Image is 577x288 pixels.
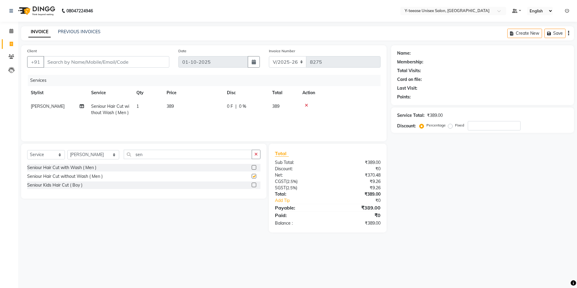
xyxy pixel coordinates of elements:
[397,59,423,65] div: Membership:
[136,104,139,109] span: 1
[299,86,381,100] th: Action
[275,179,286,184] span: CGST
[269,86,299,100] th: Total
[27,165,96,171] div: Seniour Hair Cut with Wash ( Men )
[275,185,286,190] span: SGST
[270,191,328,197] div: Total:
[27,182,82,188] div: Seniour Kids Hair Cut ( Boy )
[287,185,296,190] span: 2.5%
[269,48,295,54] label: Invoice Number
[337,197,385,204] div: ₹0
[426,123,446,128] label: Percentage
[328,204,385,211] div: ₹389.00
[270,172,328,178] div: Net:
[178,48,186,54] label: Date
[270,220,328,226] div: Balance :
[427,112,443,119] div: ₹389.00
[227,103,233,110] span: 0 F
[124,150,252,159] input: Search or Scan
[270,204,328,211] div: Payable:
[270,197,337,204] a: Add Tip
[28,75,385,86] div: Services
[328,185,385,191] div: ₹9.26
[239,103,246,110] span: 0 %
[270,178,328,185] div: ( )
[397,76,422,83] div: Card on file:
[163,86,223,100] th: Price
[133,86,163,100] th: Qty
[91,104,129,115] span: Seniour Hair Cut without Wash ( Men )
[287,179,296,184] span: 2.5%
[167,104,174,109] span: 389
[58,29,100,34] a: PREVIOUS INVOICES
[328,159,385,166] div: ₹389.00
[270,166,328,172] div: Discount:
[272,104,279,109] span: 389
[328,166,385,172] div: ₹0
[15,2,57,19] img: logo
[507,29,542,38] button: Create New
[28,27,51,37] a: INVOICE
[27,48,37,54] label: Client
[397,123,416,129] div: Discount:
[328,220,385,226] div: ₹389.00
[397,94,411,100] div: Points:
[397,68,421,74] div: Total Visits:
[27,173,103,180] div: Seniour Hair Cut without Wash ( Men )
[397,50,411,56] div: Name:
[275,150,289,157] span: Total
[455,123,464,128] label: Fixed
[31,104,65,109] span: [PERSON_NAME]
[544,29,566,38] button: Save
[328,191,385,197] div: ₹389.00
[270,159,328,166] div: Sub Total:
[223,86,269,100] th: Disc
[66,2,93,19] b: 08047224946
[397,85,417,91] div: Last Visit:
[27,86,88,100] th: Stylist
[328,178,385,185] div: ₹9.26
[270,212,328,219] div: Paid:
[43,56,169,68] input: Search by Name/Mobile/Email/Code
[328,172,385,178] div: ₹370.48
[328,212,385,219] div: ₹0
[235,103,237,110] span: |
[27,56,44,68] button: +91
[88,86,133,100] th: Service
[270,185,328,191] div: ( )
[397,112,425,119] div: Service Total:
